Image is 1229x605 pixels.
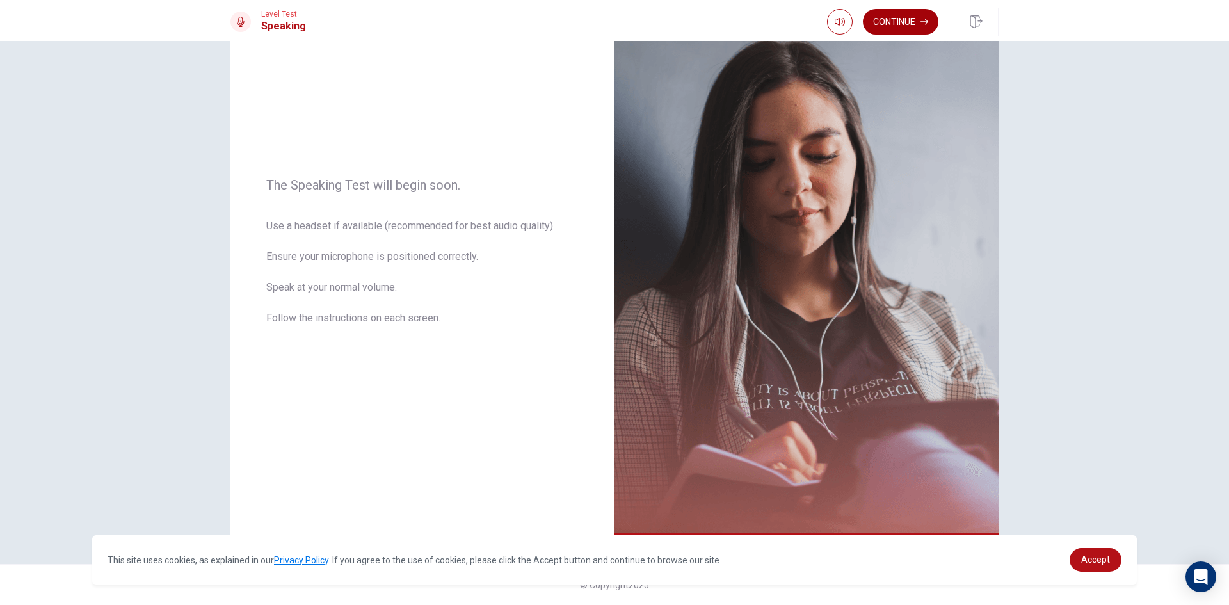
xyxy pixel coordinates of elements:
[1081,554,1110,565] span: Accept
[1070,548,1121,572] a: dismiss cookie message
[261,19,306,34] h1: Speaking
[266,218,579,341] span: Use a headset if available (recommended for best audio quality). Ensure your microphone is positi...
[580,580,649,590] span: © Copyright 2025
[266,177,579,193] span: The Speaking Test will begin soon.
[92,535,1137,585] div: cookieconsent
[863,9,938,35] button: Continue
[261,10,306,19] span: Level Test
[1185,561,1216,592] div: Open Intercom Messenger
[108,555,721,565] span: This site uses cookies, as explained in our . If you agree to the use of cookies, please click th...
[274,555,328,565] a: Privacy Policy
